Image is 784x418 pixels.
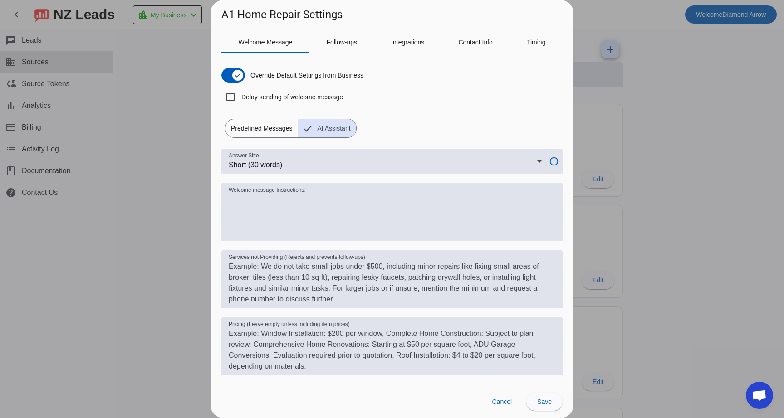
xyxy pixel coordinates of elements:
[312,119,356,137] span: AI Assistant
[391,39,424,45] span: Integrations
[240,92,343,102] label: Delay sending of welcome message
[492,398,512,405] span: Cancel
[458,39,493,45] span: Contact Info
[229,321,350,327] mat-label: Pricing (Leave empty unless including item prices)
[229,161,282,169] span: Short (30 words)
[537,398,552,405] span: Save
[225,119,298,137] span: Predefined Messages
[485,393,519,411] button: Cancel
[229,153,259,159] mat-label: Answer Size
[326,39,357,45] span: Follow-ups
[527,39,546,45] span: Timing
[249,71,363,80] label: Override Default Settings from Business
[229,187,306,193] mat-label: Welcome message Instructions:
[221,7,343,22] h1: A1 Home Repair Settings
[229,254,365,260] mat-label: Services not Providing (Rejects and prevents follow-ups)
[526,393,563,411] button: Save
[746,382,773,409] div: Open chat
[239,39,293,45] span: Welcome Message
[544,156,563,166] mat-icon: info_outline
